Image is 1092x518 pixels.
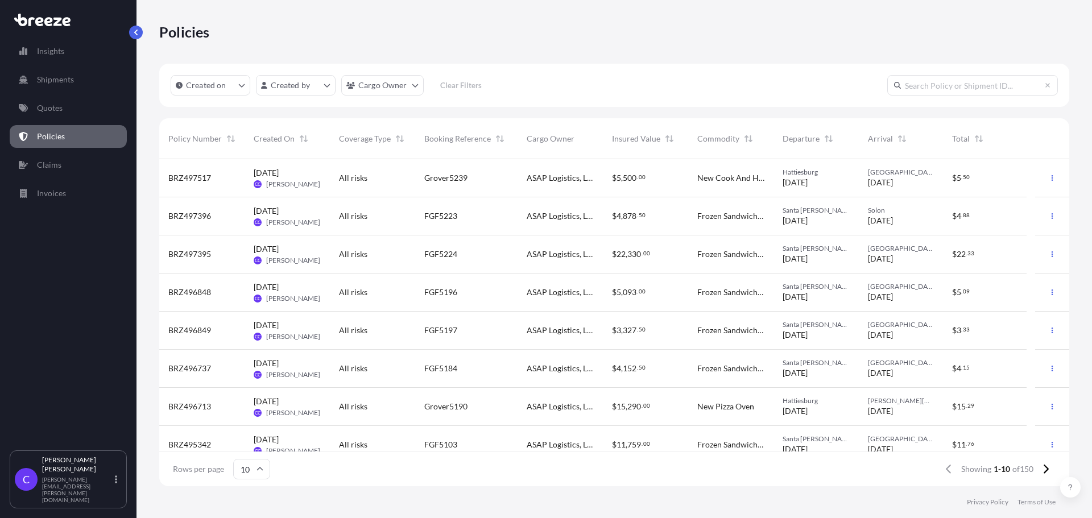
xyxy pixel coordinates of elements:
span: 50 [963,175,970,179]
span: , [621,288,623,296]
span: [PERSON_NAME] [266,446,320,455]
span: 290 [627,403,641,411]
span: , [626,250,627,258]
span: . [637,328,638,331]
span: CC [255,293,260,304]
span: Hattiesburg [783,396,850,405]
p: Invoices [37,188,66,199]
span: FGF5196 [424,287,457,298]
button: createdBy Filter options [256,75,336,96]
span: Santa [PERSON_NAME] [783,358,850,367]
span: 50 [639,213,646,217]
span: Policy Number [168,133,222,144]
span: [DATE] [783,405,808,417]
span: Solon [868,206,934,215]
button: Sort [972,132,986,146]
span: . [961,213,962,217]
span: FGF5103 [424,439,457,450]
span: $ [612,250,617,258]
span: CC [255,445,260,457]
span: [PERSON_NAME] [266,218,320,227]
span: 3 [957,326,961,334]
a: Shipments [10,68,127,91]
span: , [626,441,627,449]
span: 00 [643,404,650,408]
span: Frozen Sandwiches [697,325,764,336]
span: CC [255,369,260,380]
span: C [23,474,30,485]
span: 76 [967,442,974,446]
span: All risks [339,172,367,184]
span: [DATE] [783,253,808,264]
span: 878 [623,212,636,220]
p: Policies [159,23,210,41]
span: 00 [639,175,646,179]
span: 11 [617,441,626,449]
span: BRZ495342 [168,439,211,450]
span: Arrival [868,133,893,144]
span: 5 [617,174,621,182]
span: [DATE] [868,253,893,264]
span: Commodity [697,133,739,144]
p: Clear Filters [440,80,482,91]
span: [DATE] [868,291,893,302]
span: 500 [623,174,636,182]
span: Grover5190 [424,401,468,412]
span: BRZ497396 [168,210,211,222]
span: BRZ497517 [168,172,211,184]
span: All risks [339,248,367,260]
span: $ [612,174,617,182]
span: [PERSON_NAME][GEOGRAPHIC_DATA] [868,396,934,405]
input: Search Policy or Shipment ID... [887,75,1058,96]
span: Showing [961,463,991,475]
span: of 150 [1012,463,1033,475]
span: [PERSON_NAME] [266,370,320,379]
span: BRZ496849 [168,325,211,336]
p: Privacy Policy [967,498,1008,507]
a: Invoices [10,182,127,205]
span: [GEOGRAPHIC_DATA] [868,282,934,291]
span: . [966,442,967,446]
span: 15 [957,403,966,411]
span: $ [612,364,617,372]
span: 330 [627,250,641,258]
span: [GEOGRAPHIC_DATA] [868,244,934,253]
button: Sort [297,132,311,146]
span: ASAP Logistics, LLC [527,363,594,374]
span: 5 [957,174,961,182]
span: . [637,213,638,217]
span: $ [952,174,957,182]
span: [DATE] [783,329,808,341]
span: 4 [617,212,621,220]
span: 327 [623,326,636,334]
span: 00 [643,251,650,255]
span: , [621,364,623,372]
span: Santa [PERSON_NAME] [783,244,850,253]
span: Frozen Sandwiches [697,248,764,260]
span: FGF5184 [424,363,457,374]
span: 88 [963,213,970,217]
span: ASAP Logistics, LLC [527,439,594,450]
span: 50 [639,366,646,370]
span: 00 [639,289,646,293]
p: Cargo Owner [358,80,407,91]
a: Quotes [10,97,127,119]
span: Cargo Owner [527,133,574,144]
span: 22 [617,250,626,258]
span: ASAP Logistics, LLC [527,401,594,412]
span: Frozen Sandwiches [697,363,764,374]
span: Santa [PERSON_NAME] [783,320,850,329]
span: All risks [339,325,367,336]
span: All risks [339,439,367,450]
span: ASAP Logistics, LLC [527,172,594,184]
span: 4 [957,212,961,220]
span: [DATE] [254,243,279,255]
p: Quotes [37,102,63,114]
span: . [637,289,638,293]
span: CC [255,217,260,228]
span: 50 [639,328,646,331]
a: Claims [10,154,127,176]
span: BRZ497395 [168,248,211,260]
span: $ [952,403,957,411]
span: $ [952,441,957,449]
